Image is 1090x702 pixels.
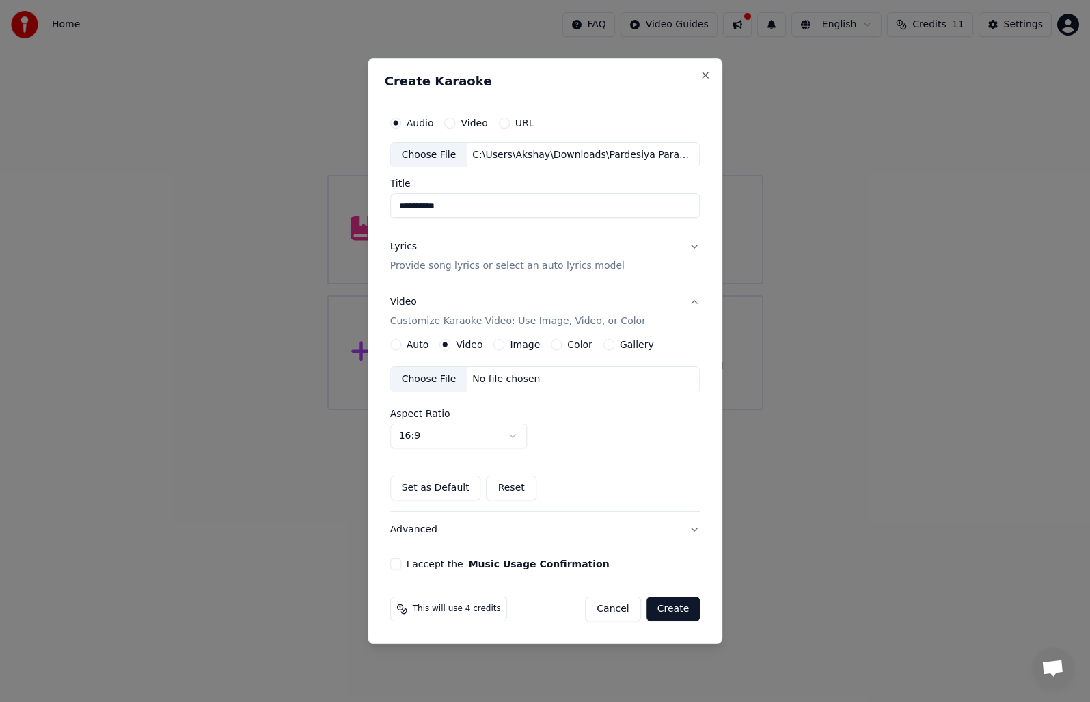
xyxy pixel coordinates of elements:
label: Title [390,179,700,189]
button: I accept the [469,559,610,569]
button: VideoCustomize Karaoke Video: Use Image, Video, or Color [390,285,700,340]
button: LyricsProvide song lyrics or select an auto lyrics model [390,230,700,284]
label: I accept the [407,559,610,569]
label: Video [461,118,488,128]
label: URL [515,118,534,128]
label: Image [510,340,540,349]
div: Video [390,296,646,329]
label: Auto [407,340,429,349]
label: Audio [407,118,434,128]
button: Create [646,597,700,621]
h2: Create Karaoke [385,75,706,87]
button: Advanced [390,512,700,548]
label: Color [567,340,592,349]
div: Choose File [391,143,467,167]
span: This will use 4 credits [413,604,501,615]
div: No file chosen [467,373,545,386]
div: Lyrics [390,241,417,254]
button: Cancel [585,597,640,621]
button: Set as Default [390,476,481,500]
label: Gallery [620,340,654,349]
p: Provide song lyrics or select an auto lyrics model [390,260,625,273]
div: VideoCustomize Karaoke Video: Use Image, Video, or Color [390,339,700,511]
label: Video [456,340,482,349]
label: Aspect Ratio [390,409,700,418]
div: Choose File [391,367,467,392]
div: C:\Users\Akshay\Downloads\Pardesiya Param Sundari 128 Kbps.mp3 [467,148,699,162]
button: Reset [487,476,536,500]
p: Customize Karaoke Video: Use Image, Video, or Color [390,314,646,328]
